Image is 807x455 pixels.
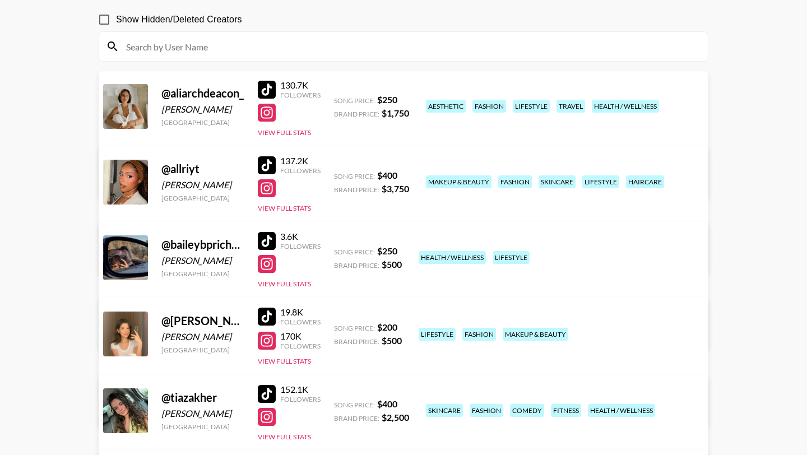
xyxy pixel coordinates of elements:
div: @ aliarchdeacon_ [161,86,244,100]
button: View Full Stats [258,280,311,288]
div: 130.7K [280,80,321,91]
div: @ tiazakher [161,391,244,405]
div: [PERSON_NAME] [161,255,244,266]
div: @ [PERSON_NAME].[PERSON_NAME] [161,314,244,328]
div: @ allriyt [161,162,244,176]
strong: $ 400 [377,398,397,409]
div: [GEOGRAPHIC_DATA] [161,422,244,431]
div: @ baileybprichard [161,238,244,252]
div: [GEOGRAPHIC_DATA] [161,118,244,127]
span: Brand Price: [334,414,379,422]
div: fashion [472,100,506,113]
div: [PERSON_NAME] [161,331,244,342]
div: haircare [626,175,664,188]
strong: $ 500 [382,259,402,270]
div: [GEOGRAPHIC_DATA] [161,270,244,278]
div: 19.8K [280,307,321,318]
div: skincare [426,404,463,417]
div: [PERSON_NAME] [161,179,244,191]
div: Followers [280,242,321,250]
span: Brand Price: [334,261,379,270]
span: Song Price: [334,172,375,180]
div: health / wellness [592,100,659,113]
button: View Full Stats [258,357,311,365]
div: 170K [280,331,321,342]
button: View Full Stats [258,204,311,212]
span: Brand Price: [334,110,379,118]
strong: $ 250 [377,94,397,105]
span: Song Price: [334,248,375,256]
strong: $ 250 [377,245,397,256]
div: fashion [498,175,532,188]
div: fashion [470,404,503,417]
div: health / wellness [419,251,486,264]
div: [PERSON_NAME] [161,408,244,419]
span: Song Price: [334,96,375,105]
div: lifestyle [493,251,530,264]
div: 137.2K [280,155,321,166]
div: 3.6K [280,231,321,242]
span: Brand Price: [334,337,379,346]
div: fitness [551,404,581,417]
div: [GEOGRAPHIC_DATA] [161,346,244,354]
span: Show Hidden/Deleted Creators [116,13,242,26]
button: View Full Stats [258,128,311,137]
div: comedy [510,404,544,417]
div: 152.1K [280,384,321,395]
div: [GEOGRAPHIC_DATA] [161,194,244,202]
strong: $ 2,500 [382,412,409,422]
strong: $ 500 [382,335,402,346]
strong: $ 3,750 [382,183,409,194]
strong: $ 400 [377,170,397,180]
div: makeup & beauty [426,175,491,188]
strong: $ 1,750 [382,108,409,118]
div: travel [556,100,585,113]
div: Followers [280,342,321,350]
div: Followers [280,395,321,403]
div: Followers [280,166,321,175]
div: Followers [280,318,321,326]
div: fashion [462,328,496,341]
div: makeup & beauty [503,328,568,341]
div: Followers [280,91,321,99]
span: Brand Price: [334,185,379,194]
div: lifestyle [419,328,456,341]
div: lifestyle [582,175,619,188]
span: Song Price: [334,324,375,332]
div: skincare [539,175,576,188]
div: [PERSON_NAME] [161,104,244,115]
div: lifestyle [513,100,550,113]
span: Song Price: [334,401,375,409]
div: aesthetic [426,100,466,113]
input: Search by User Name [119,38,701,55]
strong: $ 200 [377,322,397,332]
button: View Full Stats [258,433,311,441]
div: health / wellness [588,404,655,417]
